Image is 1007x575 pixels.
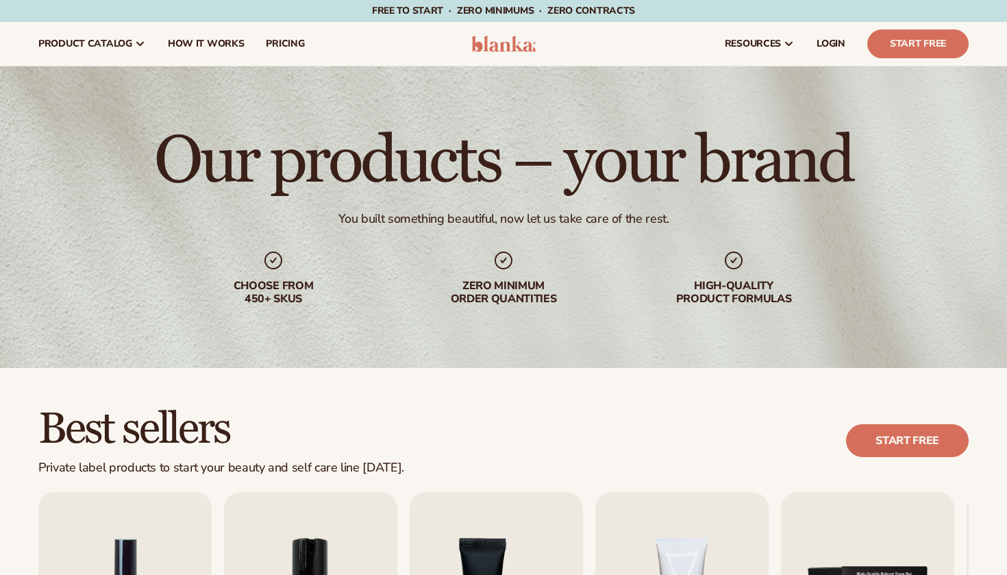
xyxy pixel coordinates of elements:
div: Zero minimum order quantities [416,280,591,306]
a: Start free [846,424,969,457]
span: product catalog [38,38,132,49]
span: resources [725,38,781,49]
span: Free to start · ZERO minimums · ZERO contracts [372,4,635,17]
div: Private label products to start your beauty and self care line [DATE]. [38,461,404,476]
h1: Our products – your brand [154,129,852,195]
span: pricing [266,38,304,49]
h2: Best sellers [38,406,404,452]
img: logo [471,36,536,52]
span: How It Works [168,38,245,49]
div: High-quality product formulas [646,280,821,306]
div: Choose from 450+ Skus [186,280,361,306]
a: LOGIN [806,22,856,66]
span: LOGIN [817,38,845,49]
a: product catalog [27,22,157,66]
a: resources [714,22,806,66]
a: Start Free [867,29,969,58]
a: How It Works [157,22,256,66]
a: pricing [255,22,315,66]
div: You built something beautiful, now let us take care of the rest. [338,211,669,227]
